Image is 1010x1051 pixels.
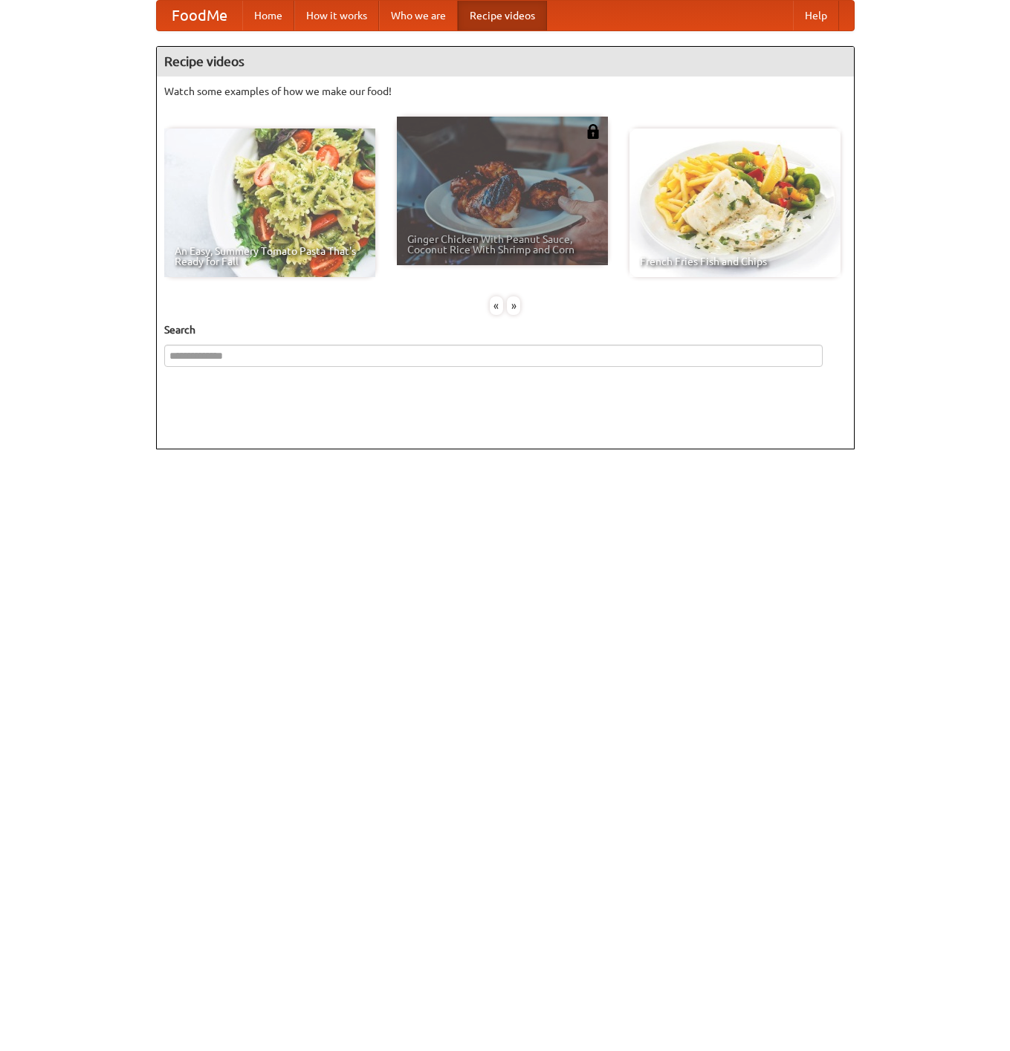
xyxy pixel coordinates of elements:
a: Help [793,1,839,30]
p: Watch some examples of how we make our food! [164,84,846,99]
a: How it works [294,1,379,30]
span: French Fries Fish and Chips [640,256,830,267]
a: Who we are [379,1,458,30]
a: An Easy, Summery Tomato Pasta That's Ready for Fall [164,128,375,277]
a: Home [242,1,294,30]
span: An Easy, Summery Tomato Pasta That's Ready for Fall [175,246,365,267]
a: French Fries Fish and Chips [629,128,841,277]
div: » [507,296,520,315]
h5: Search [164,322,846,337]
a: FoodMe [157,1,242,30]
img: 483408.png [586,124,601,139]
div: « [490,296,503,315]
a: Recipe videos [458,1,547,30]
h4: Recipe videos [157,47,854,77]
